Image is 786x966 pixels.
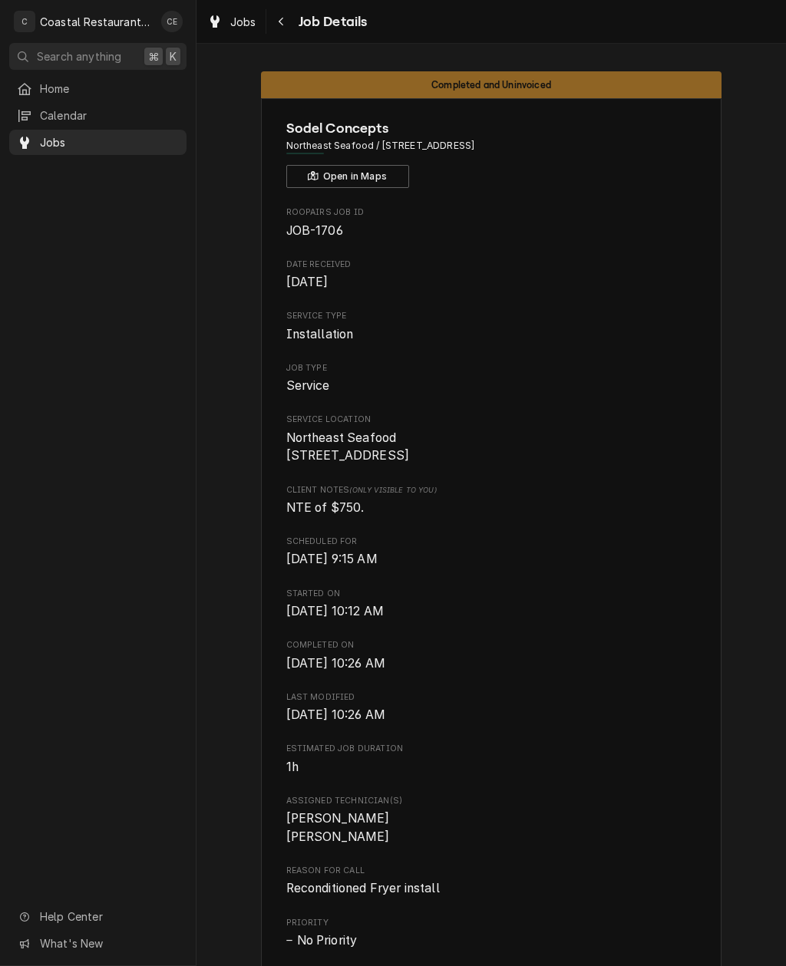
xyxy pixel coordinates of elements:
[286,377,697,395] span: Job Type
[40,81,179,97] span: Home
[286,222,697,240] span: Roopairs Job ID
[294,12,368,32] span: Job Details
[286,414,697,465] div: Service Location
[161,11,183,32] div: CE
[286,917,697,929] span: Priority
[286,206,697,219] span: Roopairs Job ID
[9,43,187,70] button: Search anything⌘K
[286,414,697,426] span: Service Location
[286,760,299,774] span: 1h
[286,588,697,600] span: Started On
[286,259,697,271] span: Date Received
[286,499,697,517] span: [object Object]
[286,604,384,618] span: [DATE] 10:12 AM
[286,931,697,950] span: Priority
[286,118,697,139] span: Name
[40,935,177,951] span: What's New
[286,691,697,704] span: Last Modified
[286,327,354,341] span: Installation
[230,14,256,30] span: Jobs
[286,362,697,374] span: Job Type
[286,429,697,465] span: Service Location
[286,550,697,569] span: Scheduled For
[286,259,697,292] div: Date Received
[286,639,697,672] div: Completed On
[286,654,697,673] span: Completed On
[286,931,697,950] div: No Priority
[286,378,330,393] span: Service
[201,9,263,35] a: Jobs
[286,223,343,238] span: JOB-1706
[286,588,697,621] div: Started On
[286,500,365,515] span: NTE of $750.
[286,917,697,950] div: Priority
[286,275,329,289] span: [DATE]
[286,484,697,496] span: Client Notes
[286,691,697,724] div: Last Modified
[269,9,294,34] button: Navigate back
[286,881,440,895] span: Reconditioned Fryer install
[161,11,183,32] div: Carlos Espin's Avatar
[431,80,551,90] span: Completed and Uninvoiced
[286,706,697,724] span: Last Modified
[286,865,697,877] span: Reason For Call
[286,273,697,292] span: Date Received
[286,536,697,548] span: Scheduled For
[286,879,697,898] span: Reason For Call
[9,130,187,155] a: Jobs
[286,552,378,566] span: [DATE] 9:15 AM
[9,904,187,929] a: Go to Help Center
[286,139,697,153] span: Address
[286,165,409,188] button: Open in Maps
[286,795,697,846] div: Assigned Technician(s)
[148,48,159,64] span: ⌘
[286,602,697,621] span: Started On
[286,206,697,239] div: Roopairs Job ID
[286,809,697,846] span: Assigned Technician(s)
[9,103,187,128] a: Calendar
[261,71,722,98] div: Status
[170,48,177,64] span: K
[349,486,436,494] span: (Only Visible to You)
[286,639,697,651] span: Completed On
[286,656,385,671] span: [DATE] 10:26 AM
[286,484,697,517] div: [object Object]
[9,931,187,956] a: Go to What's New
[286,865,697,898] div: Reason For Call
[286,430,410,463] span: Northeast Seafood [STREET_ADDRESS]
[286,310,697,343] div: Service Type
[14,11,35,32] div: C
[9,76,187,101] a: Home
[286,811,390,826] span: [PERSON_NAME]
[40,134,179,150] span: Jobs
[286,758,697,776] span: Estimated Job Duration
[286,362,697,395] div: Job Type
[286,829,390,844] span: [PERSON_NAME]
[286,310,697,322] span: Service Type
[286,325,697,344] span: Service Type
[286,536,697,569] div: Scheduled For
[286,743,697,776] div: Estimated Job Duration
[286,707,385,722] span: [DATE] 10:26 AM
[40,14,153,30] div: Coastal Restaurant Repair
[286,795,697,807] span: Assigned Technician(s)
[37,48,121,64] span: Search anything
[286,118,697,188] div: Client Information
[40,908,177,925] span: Help Center
[40,107,179,124] span: Calendar
[286,743,697,755] span: Estimated Job Duration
